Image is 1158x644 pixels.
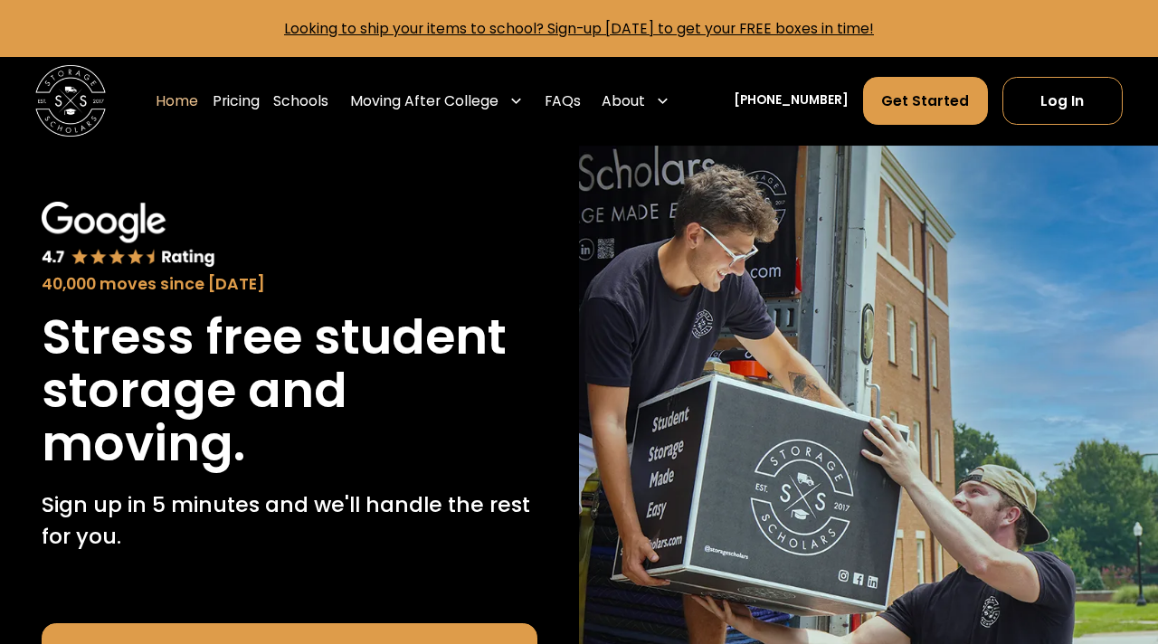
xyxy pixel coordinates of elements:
[595,76,678,126] div: About
[284,19,874,38] a: Looking to ship your items to school? Sign-up [DATE] to get your FREE boxes in time!
[42,272,537,296] div: 40,000 moves since [DATE]
[35,65,106,136] img: Storage Scholars main logo
[1002,77,1123,125] a: Log In
[863,77,988,125] a: Get Started
[42,310,537,471] h1: Stress free student storage and moving.
[343,76,530,126] div: Moving After College
[42,488,537,553] p: Sign up in 5 minutes and we'll handle the rest for you.
[602,90,645,112] div: About
[156,76,198,126] a: Home
[545,76,581,126] a: FAQs
[350,90,498,112] div: Moving After College
[35,65,106,136] a: home
[213,76,260,126] a: Pricing
[42,202,215,268] img: Google 4.7 star rating
[273,76,328,126] a: Schools
[734,91,849,110] a: [PHONE_NUMBER]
